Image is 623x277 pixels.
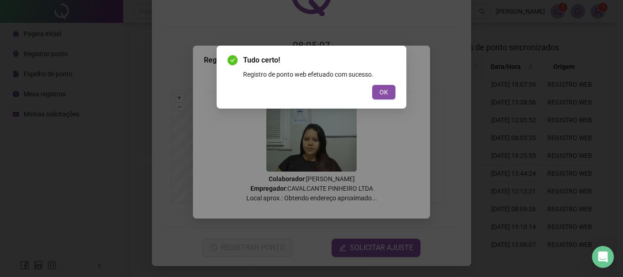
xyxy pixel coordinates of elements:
button: OK [372,85,395,99]
div: Registro de ponto web efetuado com sucesso. [243,69,395,79]
span: OK [379,87,388,97]
div: Open Intercom Messenger [592,246,614,268]
span: check-circle [228,55,238,65]
span: Tudo certo! [243,55,395,66]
